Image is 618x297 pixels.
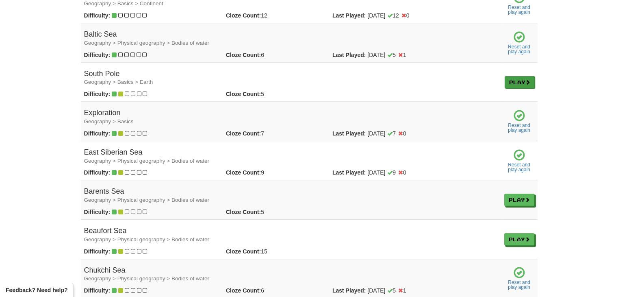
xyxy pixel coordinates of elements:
small: Geography > Basics [84,118,134,124]
strong: Cloze Count: [226,287,261,294]
div: 15 [220,247,326,256]
div: 9 [220,168,326,177]
span: 7 [388,130,396,137]
h4: Chukchi Sea [84,266,498,283]
span: [DATE] [367,168,406,177]
span: [DATE] [367,286,406,295]
strong: Last Played: [332,287,366,294]
div: 7 [220,129,326,138]
span: 0 [398,169,406,176]
strong: Difficulty: [84,169,111,176]
strong: Last Played: [332,130,366,137]
small: Geography > Physical geography > Bodies of water [84,236,209,242]
div: 5 [220,208,326,216]
small: Geography > Physical geography > Bodies of water [84,40,209,46]
strong: Difficulty: [84,209,111,215]
strong: Cloze Count: [226,91,261,97]
small: Geography > Basics > Continent [84,0,163,7]
span: Open feedback widget [6,286,67,294]
strong: Difficulty: [84,91,111,97]
h4: Beaufort Sea [84,227,498,243]
small: Geography > Physical geography > Bodies of water [84,158,209,164]
h4: Baltic Sea [84,31,498,47]
strong: Last Played: [332,169,366,176]
span: 5 [388,287,396,294]
strong: Cloze Count: [226,52,261,58]
strong: Cloze Count: [226,12,261,19]
span: [DATE] [367,11,409,20]
strong: Cloze Count: [226,209,261,215]
a: Reset andplay again [504,5,534,15]
div: 6 [220,51,326,59]
span: [DATE] [367,129,406,138]
strong: Difficulty: [84,130,111,137]
h4: South Pole [84,70,498,86]
strong: Difficulty: [84,248,111,255]
strong: Cloze Count: [226,169,261,176]
small: Geography > Physical geography > Bodies of water [84,275,209,282]
a: Play [504,194,534,206]
strong: Difficulty: [84,52,111,58]
strong: Cloze Count: [226,130,261,137]
span: 1 [398,287,406,294]
small: Geography > Basics > Earth [84,79,153,85]
span: 9 [388,169,396,176]
span: 0 [398,130,406,137]
h4: Barents Sea [84,188,498,204]
a: Reset andplay again [504,44,534,54]
span: [DATE] [367,51,406,59]
h4: Exploration [84,109,498,125]
span: 12 [388,12,399,19]
a: Reset andplay again [504,123,534,133]
a: Play [505,76,535,88]
strong: Last Played: [332,52,366,58]
small: Geography > Physical geography > Bodies of water [84,197,209,203]
a: Play [504,233,534,245]
div: 12 [220,11,326,20]
strong: Difficulty: [84,12,111,19]
strong: Cloze Count: [226,248,261,255]
a: Reset andplay again [504,280,534,290]
a: Reset andplay again [504,162,534,172]
strong: Last Played: [332,12,366,19]
div: 5 [220,90,326,98]
strong: Difficulty: [84,287,111,294]
div: 6 [220,286,326,295]
span: 0 [401,12,410,19]
h4: East Siberian Sea [84,148,498,165]
span: 5 [388,52,396,58]
span: 1 [398,52,406,58]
